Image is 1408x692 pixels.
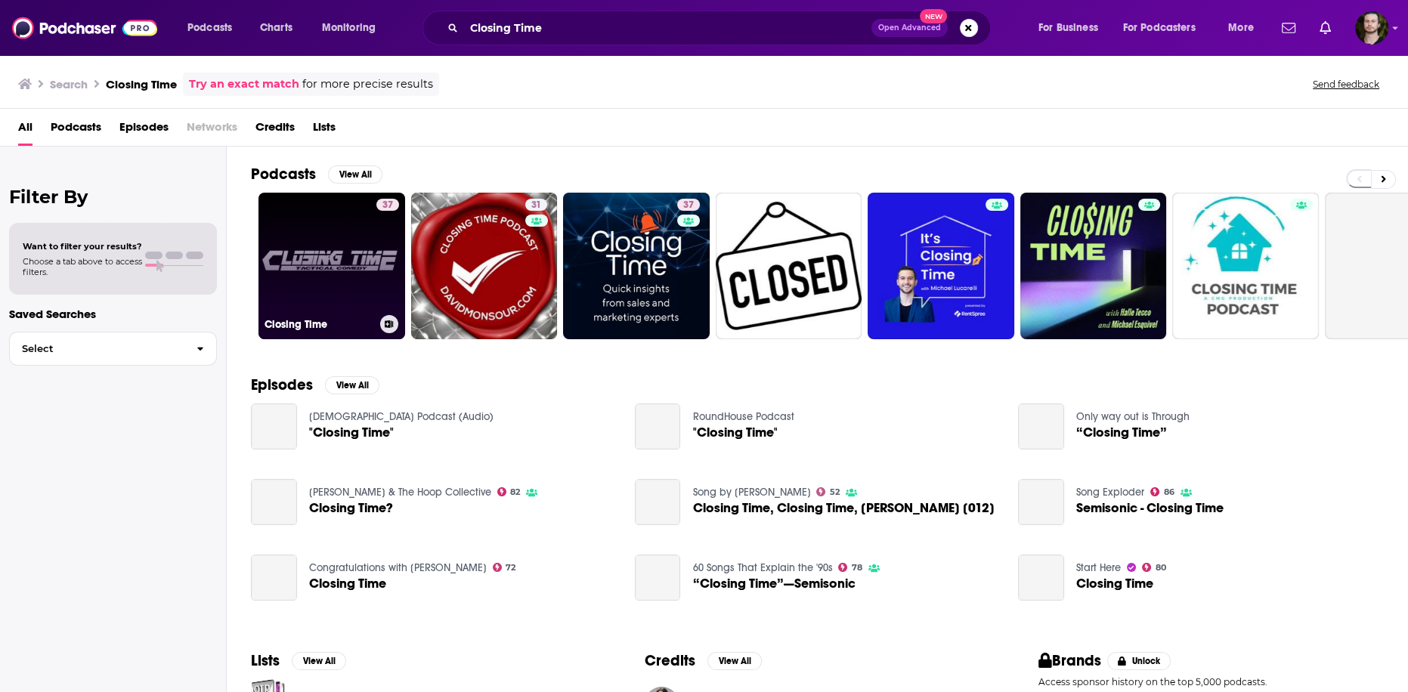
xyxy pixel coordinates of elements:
[1076,577,1153,590] a: Closing Time
[1276,15,1301,41] a: Show notifications dropdown
[1018,403,1064,449] a: “Closing Time”
[525,199,547,211] a: 31
[1355,11,1388,45] img: User Profile
[251,165,316,184] h2: Podcasts
[1018,555,1064,601] a: Closing Time
[23,256,142,277] span: Choose a tab above to access filters.
[683,198,694,213] span: 37
[251,651,346,670] a: ListsView All
[309,486,491,499] a: Brian Windhorst & The Hoop Collective
[852,564,862,571] span: 78
[838,563,862,572] a: 78
[1107,652,1171,670] button: Unlock
[9,332,217,366] button: Select
[1076,410,1190,423] a: Only way out is Through
[309,502,393,514] span: Closing Time?
[328,165,382,184] button: View All
[18,115,32,146] a: All
[635,479,681,525] a: Closing Time, Closing Time, Tom Waits [012]
[382,198,393,213] span: 37
[635,403,681,449] a: "Closing Time"
[635,555,681,601] a: “Closing Time”—Semisonic
[313,115,336,146] a: Lists
[1038,676,1384,687] p: Access sponsor history on the top 5,000 podcasts.
[23,241,142,252] span: Want to filter your results?
[189,76,299,93] a: Try an exact match
[250,16,302,40] a: Charts
[251,375,379,394] a: EpisodesView All
[292,652,346,670] button: View All
[251,555,297,601] a: Closing Time
[645,651,695,670] h2: Credits
[251,651,280,670] h2: Lists
[1164,489,1174,496] span: 86
[1123,17,1196,39] span: For Podcasters
[1076,502,1224,514] span: Semisonic - Closing Time
[692,561,832,574] a: 60 Songs That Explain the '90s
[1076,426,1167,439] span: “Closing Time”
[816,487,840,496] a: 52
[707,652,762,670] button: View All
[309,577,386,590] a: Closing Time
[187,115,237,146] span: Networks
[51,115,101,146] a: Podcasts
[878,24,941,32] span: Open Advanced
[1028,16,1117,40] button: open menu
[9,186,217,208] h2: Filter By
[376,199,399,211] a: 37
[1076,561,1121,574] a: Start Here
[251,165,382,184] a: PodcastsView All
[1228,17,1254,39] span: More
[309,426,394,439] a: "Closing Time"
[12,14,157,42] img: Podchaser - Follow, Share and Rate Podcasts
[251,403,297,449] a: "Closing Time"
[411,193,558,339] a: 31
[187,17,232,39] span: Podcasts
[692,410,794,423] a: RoundHouse Podcast
[692,426,777,439] a: "Closing Time"
[177,16,252,40] button: open menu
[309,561,487,574] a: Congratulations with Chris D'Elia
[1038,651,1101,670] h2: Brands
[50,77,88,91] h3: Search
[255,115,295,146] a: Credits
[506,564,515,571] span: 72
[692,502,994,514] a: Closing Time, Closing Time, Tom Waits [012]
[677,199,700,211] a: 37
[1076,486,1144,499] a: Song Exploder
[510,489,520,496] span: 82
[464,16,871,40] input: Search podcasts, credits, & more...
[692,577,855,590] a: “Closing Time”—Semisonic
[563,193,710,339] a: 37
[309,410,494,423] a: Southridge Church Podcast (Audio)
[1308,78,1384,91] button: Send feedback
[265,318,374,331] h3: Closing Time
[1355,11,1388,45] span: Logged in as OutlierAudio
[920,9,947,23] span: New
[871,19,948,37] button: Open AdvancedNew
[1355,11,1388,45] button: Show profile menu
[258,193,405,339] a: 37Closing Time
[497,487,521,496] a: 82
[251,375,313,394] h2: Episodes
[10,344,184,354] span: Select
[119,115,169,146] a: Episodes
[493,563,516,572] a: 72
[1150,487,1174,496] a: 86
[1142,563,1166,572] a: 80
[531,198,541,213] span: 31
[437,11,1005,45] div: Search podcasts, credits, & more...
[1314,15,1337,41] a: Show notifications dropdown
[1018,479,1064,525] a: Semisonic - Closing Time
